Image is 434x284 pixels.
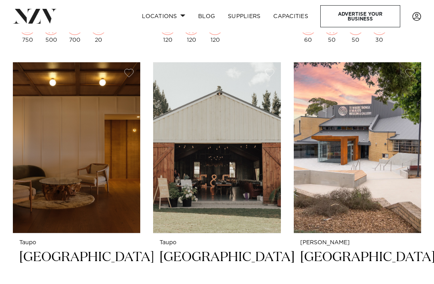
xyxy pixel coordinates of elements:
a: BLOG [192,8,221,25]
a: Capacities [267,8,315,25]
a: SUPPLIERS [221,8,267,25]
img: nzv-logo.png [13,9,57,23]
small: [PERSON_NAME] [300,240,415,246]
a: Advertise your business [320,5,400,27]
small: Taupo [160,240,274,246]
a: Locations [135,8,192,25]
small: Taupo [19,240,134,246]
